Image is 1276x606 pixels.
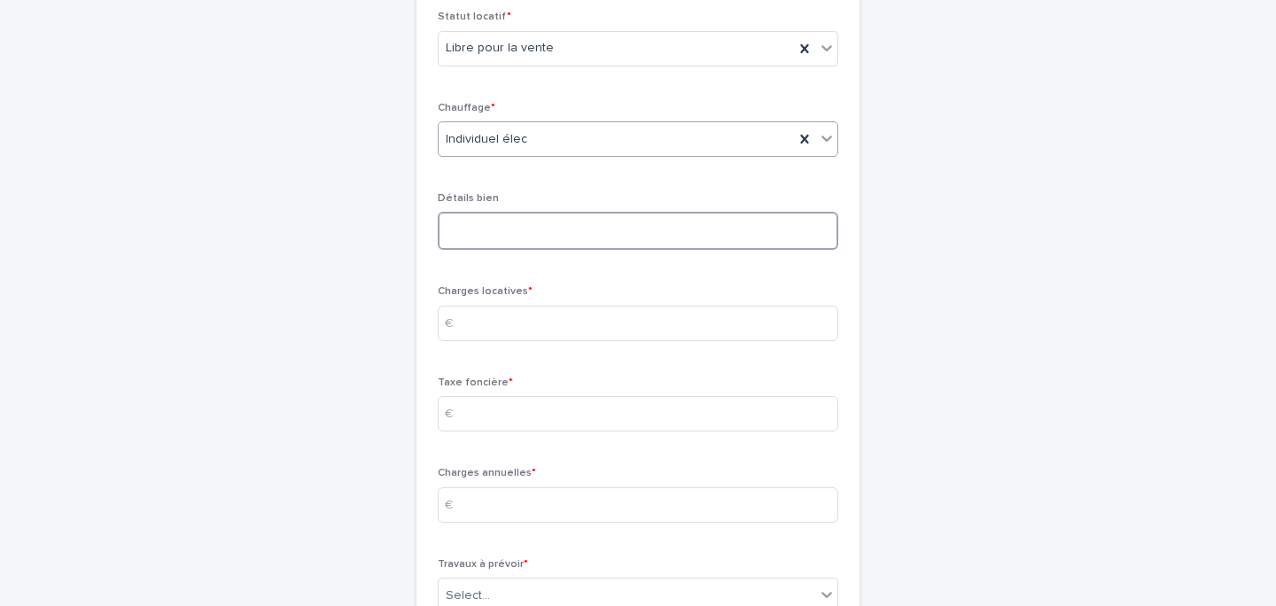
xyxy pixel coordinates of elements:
[438,468,536,478] span: Charges annuelles
[438,12,511,22] span: Statut locatif
[438,103,495,113] span: Chauffage
[446,39,554,58] span: Libre pour la vente
[438,193,499,204] span: Détails bien
[438,396,473,431] div: €
[438,377,513,388] span: Taxe foncière
[446,587,490,605] div: Select...
[438,286,533,297] span: Charges locatives
[438,487,473,523] div: €
[438,559,528,570] span: Travaux à prévoir
[438,306,473,341] div: €
[446,130,527,149] span: Individuel élec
